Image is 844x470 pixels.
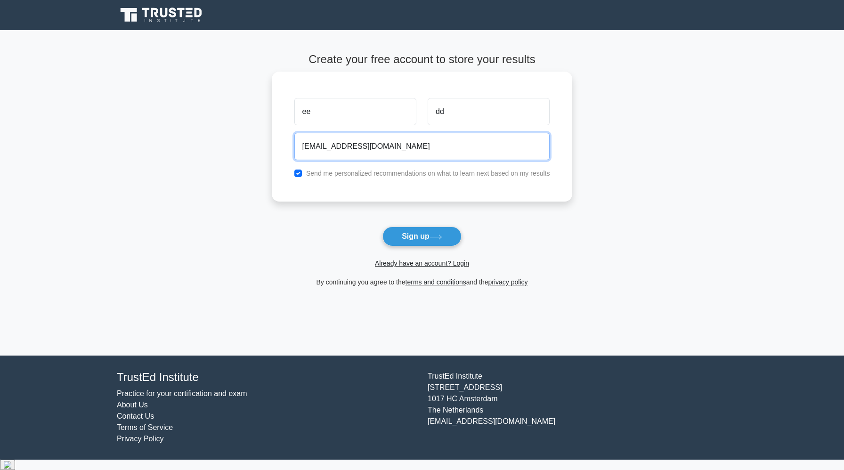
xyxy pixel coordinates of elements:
a: Contact Us [117,412,154,420]
a: About Us [117,401,148,409]
div: TrustEd Institute [STREET_ADDRESS] 1017 HC Amsterdam The Netherlands [EMAIL_ADDRESS][DOMAIN_NAME] [422,371,733,445]
input: First name [294,98,416,125]
a: Terms of Service [117,423,173,431]
input: Email [294,133,550,160]
a: terms and conditions [406,278,466,286]
input: Last name [428,98,550,125]
a: Already have an account? Login [375,259,469,267]
a: Privacy Policy [117,435,164,443]
div: By continuing you agree to the and the [266,276,578,288]
button: Sign up [382,227,462,246]
h4: TrustEd Institute [117,371,416,384]
h4: Create your free account to store your results [272,53,573,66]
a: privacy policy [488,278,528,286]
a: Practice for your certification and exam [117,389,247,397]
label: Send me personalized recommendations on what to learn next based on my results [306,170,550,177]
